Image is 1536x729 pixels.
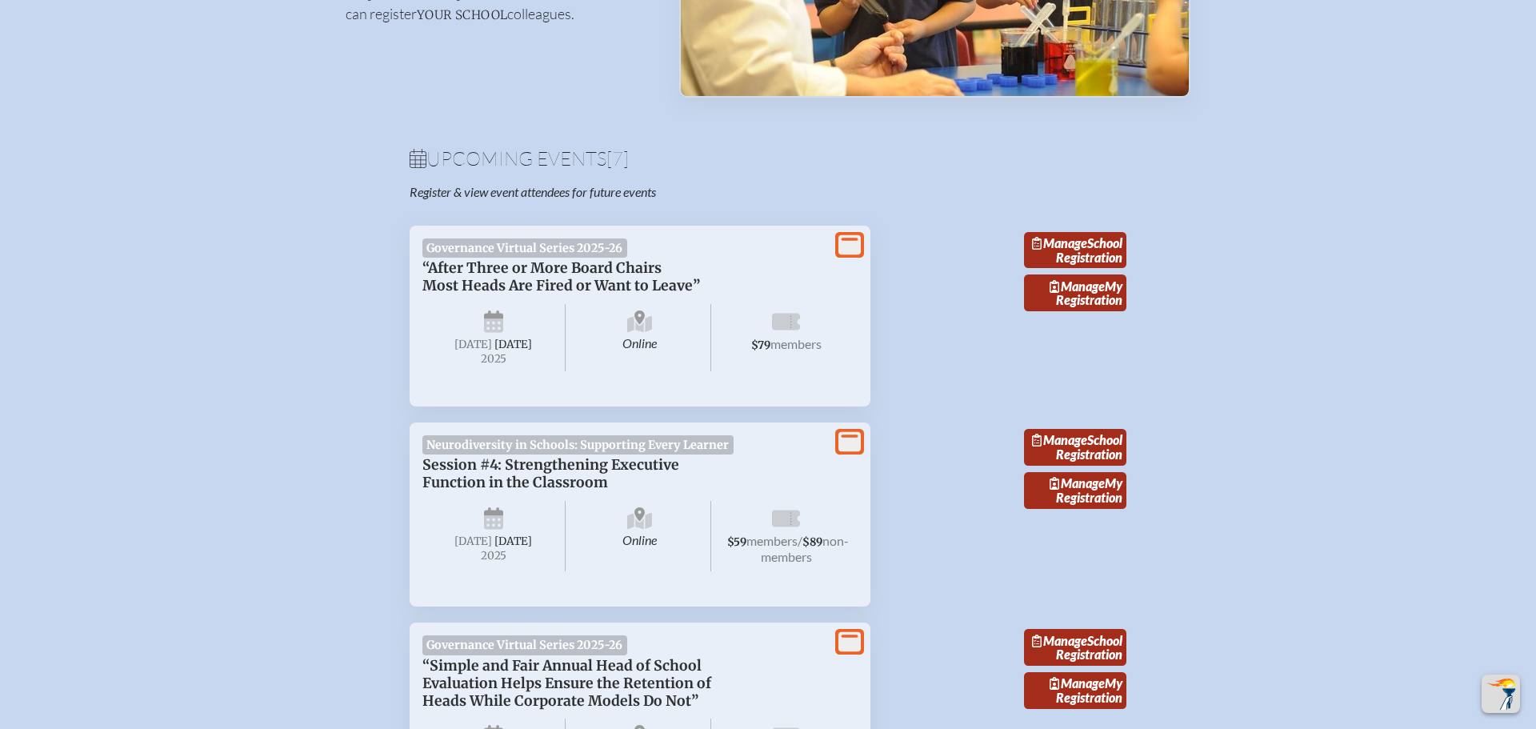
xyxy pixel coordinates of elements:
span: “Simple and Fair Annual Head of School Evaluation Helps Ensure the Retention of Heads While Corpo... [422,657,711,710]
span: Manage [1050,278,1105,294]
a: ManageMy Registration [1024,672,1126,709]
span: “After Three or More Board Chairs Most Heads Are Fired or Want to Leave” [422,259,700,294]
a: ManageMy Registration [1024,472,1126,509]
span: your school [417,7,507,22]
a: ManageMy Registration [1024,274,1126,311]
span: members [770,336,822,351]
span: [7] [606,146,629,170]
span: Governance Virtual Series 2025-26 [422,635,627,655]
span: [DATE] [494,535,532,548]
span: Governance Virtual Series 2025-26 [422,238,627,258]
span: [DATE] [494,338,532,351]
img: To the top [1485,678,1517,710]
span: non-members [761,533,850,564]
span: Online [569,304,712,371]
span: Session #4: Strengthening Executive Function in the Classroom [422,456,679,491]
a: ManageSchool Registration [1024,629,1126,666]
span: Manage [1050,675,1105,691]
a: ManageSchool Registration [1024,232,1126,269]
span: $79 [751,338,770,352]
span: $59 [727,535,746,549]
span: 2025 [435,550,552,562]
span: members [746,533,798,548]
span: Manage [1032,633,1087,648]
button: Scroll Top [1482,675,1520,713]
span: Online [569,501,712,571]
span: $89 [802,535,822,549]
span: 2025 [435,353,552,365]
p: Register & view event attendees for future events [410,184,832,200]
span: [DATE] [454,338,492,351]
span: Manage [1032,432,1087,447]
a: ManageSchool Registration [1024,429,1126,466]
span: Manage [1032,235,1087,250]
span: Manage [1050,475,1105,491]
span: Neurodiversity in Schools: Supporting Every Learner [422,435,734,455]
span: / [798,533,802,548]
span: [DATE] [454,535,492,548]
h1: Upcoming Events [410,149,1126,168]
